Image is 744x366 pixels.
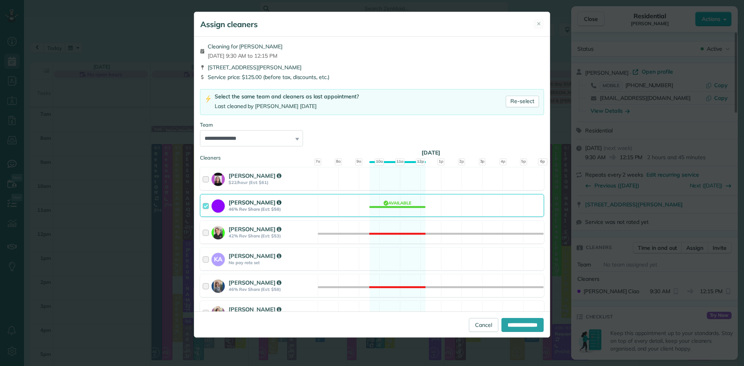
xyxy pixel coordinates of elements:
[229,287,315,292] strong: 46% Rev Share (Est: $58)
[229,279,281,286] strong: [PERSON_NAME]
[200,64,544,71] div: [STREET_ADDRESS][PERSON_NAME]
[229,199,281,206] strong: [PERSON_NAME]
[200,154,544,156] div: Cleaners
[229,172,281,179] strong: [PERSON_NAME]
[200,19,258,30] h5: Assign cleaners
[208,52,282,60] span: [DATE] 9:30 AM to 12:15 PM
[229,252,281,259] strong: [PERSON_NAME]
[229,306,281,313] strong: [PERSON_NAME]
[229,180,315,185] strong: $22/hour (Est: $61)
[537,20,541,27] span: ✕
[229,225,281,233] strong: [PERSON_NAME]
[208,43,282,50] span: Cleaning for [PERSON_NAME]
[215,102,359,110] div: Last cleaned by [PERSON_NAME] [DATE]
[200,73,544,81] div: Service price: $125.00 (before tax, discounts, etc.)
[506,96,539,107] a: Re-select
[205,95,212,103] img: lightning-bolt-icon-94e5364df696ac2de96d3a42b8a9ff6ba979493684c50e6bbbcda72601fa0d29.png
[212,253,225,264] strong: KA
[229,260,315,265] strong: No pay rate set
[200,121,544,129] div: Team
[469,318,498,332] a: Cancel
[229,233,315,239] strong: 42% Rev Share (Est: $53)
[229,206,315,212] strong: 46% Rev Share (Est: $58)
[215,93,359,101] div: Select the same team and cleaners as last appointment?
